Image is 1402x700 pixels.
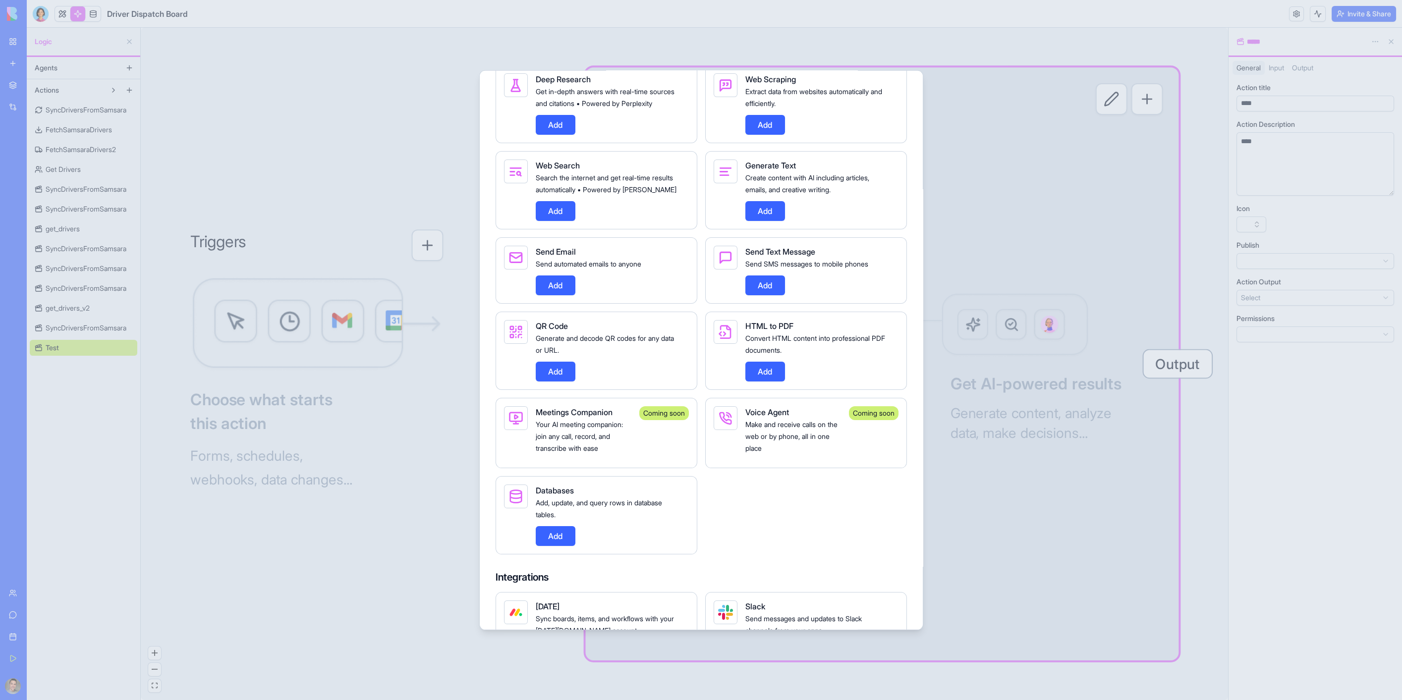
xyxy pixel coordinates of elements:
span: Send Email [536,246,576,256]
button: Add [745,361,785,381]
span: Web Scraping [745,74,796,84]
span: Generate Text [745,160,796,170]
button: Add [745,201,785,220]
span: Create content with AI including articles, emails, and creative writing. [745,173,869,193]
button: Add [536,526,575,545]
button: Add [745,275,785,295]
span: Get in-depth answers with real-time sources and citations • Powered by Perplexity [536,87,674,107]
span: Send Text Message [745,246,815,256]
button: Add [536,114,575,134]
span: Extract data from websites automatically and efficiently. [745,87,882,107]
span: Send automated emails to anyone [536,259,641,268]
h4: Integrations [496,570,907,584]
span: Voice Agent [745,407,789,417]
span: Make and receive calls on the web or by phone, all in one place [745,420,838,452]
span: Your AI meeting companion: join any call, record, and transcribe with ease [536,420,623,452]
button: Add [536,201,575,220]
span: Web Search [536,160,580,170]
span: Deep Research [536,74,591,84]
div: Coming soon [639,406,689,420]
span: Meetings Companion [536,407,613,417]
span: Add, update, and query rows in database tables. [536,498,662,518]
span: Search the internet and get real-time results automatically • Powered by [PERSON_NAME] [536,173,676,193]
span: Generate and decode QR codes for any data or URL. [536,333,674,354]
span: Sync boards, items, and workflows with your [DATE][DOMAIN_NAME] account. [536,614,674,634]
span: Slack [745,601,765,611]
button: Add [536,275,575,295]
span: [DATE] [536,601,560,611]
button: Add [745,114,785,134]
span: Databases [536,485,574,495]
div: Coming soon [849,406,898,420]
button: Add [536,361,575,381]
span: HTML to PDF [745,321,793,330]
span: Send messages and updates to Slack channels from your apps. [745,614,862,634]
span: Send SMS messages to mobile phones [745,259,868,268]
span: QR Code [536,321,568,330]
span: Convert HTML content into professional PDF documents. [745,333,885,354]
